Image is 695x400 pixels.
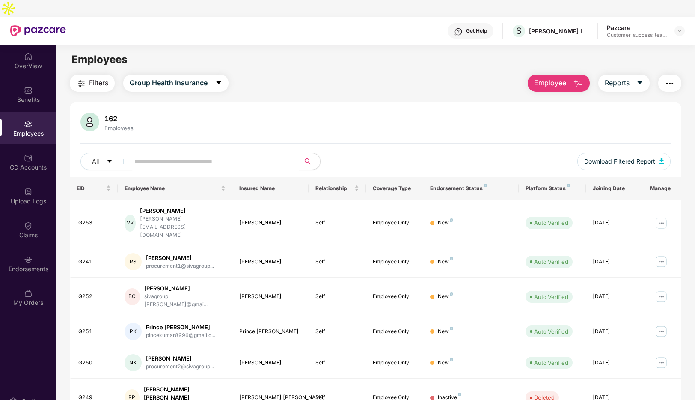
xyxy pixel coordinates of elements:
[78,359,111,367] div: G250
[593,219,636,227] div: [DATE]
[92,157,99,166] span: All
[534,78,566,88] span: Employee
[146,331,215,340] div: pincekumar8996@gmail.c...
[430,185,512,192] div: Endorsement Status
[373,258,416,266] div: Employee Only
[534,218,568,227] div: Auto Verified
[593,359,636,367] div: [DATE]
[299,153,321,170] button: search
[103,114,135,123] div: 162
[438,359,453,367] div: New
[438,293,453,301] div: New
[450,257,453,260] img: svg+xml;base64,PHN2ZyB4bWxucz0iaHR0cDovL3d3dy53My5vcmcvMjAwMC9zdmciIHdpZHRoPSI4IiBoZWlnaHQ9IjgiIH...
[526,185,579,192] div: Platform Status
[123,75,229,92] button: Group Health Insurancecaret-down
[315,328,359,336] div: Self
[454,27,463,36] img: svg+xml;base64,PHN2ZyBpZD0iSGVscC0zMngzMiIgeG1sbnM9Imh0dHA6Ly93d3cudzMub3JnLzIwMDAvc3ZnIiB3aWR0aD...
[78,258,111,266] div: G241
[315,359,359,367] div: Self
[24,120,33,128] img: svg+xml;base64,PHN2ZyBpZD0iRW1wbG95ZWVzIiB4bWxucz0iaHR0cDovL3d3dy53My5vcmcvMjAwMC9zdmciIHdpZHRoPS...
[24,52,33,61] img: svg+xml;base64,PHN2ZyBpZD0iSG9tZSIgeG1sbnM9Imh0dHA6Ly93d3cudzMub3JnLzIwMDAvc3ZnIiB3aWR0aD0iMjAiIG...
[607,24,667,32] div: Pazcare
[315,185,353,192] span: Relationship
[373,219,416,227] div: Employee Only
[529,27,589,35] div: [PERSON_NAME] INOTEC LIMITED
[567,184,570,187] img: svg+xml;base64,PHN2ZyB4bWxucz0iaHR0cDovL3d3dy53My5vcmcvMjAwMC9zdmciIHdpZHRoPSI4IiBoZWlnaHQ9IjgiIH...
[584,157,655,166] span: Download Filtered Report
[534,358,568,367] div: Auto Verified
[78,219,111,227] div: G253
[125,253,142,270] div: RS
[450,327,453,330] img: svg+xml;base64,PHN2ZyB4bWxucz0iaHR0cDovL3d3dy53My5vcmcvMjAwMC9zdmciIHdpZHRoPSI4IiBoZWlnaHQ9IjgiIH...
[516,26,522,36] span: S
[140,207,226,215] div: [PERSON_NAME]
[24,86,33,95] img: svg+xml;base64,PHN2ZyBpZD0iQmVuZWZpdHMiIHhtbG5zPSJodHRwOi8vd3d3LnczLm9yZy8yMDAwL3N2ZyIgd2lkdGg9Ij...
[125,354,142,371] div: NK
[80,113,99,131] img: svg+xml;base64,PHN2ZyB4bWxucz0iaHR0cDovL3d3dy53My5vcmcvMjAwMC9zdmciIHhtbG5zOnhsaW5rPSJodHRwOi8vd3...
[676,27,683,34] img: svg+xml;base64,PHN2ZyBpZD0iRHJvcGRvd24tMzJ4MzIiIHhtbG5zPSJodHRwOi8vd3d3LnczLm9yZy8yMDAwL3N2ZyIgd2...
[24,188,33,196] img: svg+xml;base64,PHN2ZyBpZD0iVXBsb2FkX0xvZ3MiIGRhdGEtbmFtZT0iVXBsb2FkIExvZ3MiIHhtbG5zPSJodHRwOi8vd3...
[654,216,668,230] img: manageButton
[239,293,302,301] div: [PERSON_NAME]
[146,323,215,331] div: Prince [PERSON_NAME]
[315,219,359,227] div: Self
[366,177,423,200] th: Coverage Type
[534,293,568,301] div: Auto Verified
[146,363,214,371] div: procurement2@sivagroup...
[239,258,302,266] div: [PERSON_NAME]
[458,393,461,396] img: svg+xml;base64,PHN2ZyB4bWxucz0iaHR0cDovL3d3dy53My5vcmcvMjAwMC9zdmciIHdpZHRoPSI4IiBoZWlnaHQ9IjgiIH...
[593,328,636,336] div: [DATE]
[593,293,636,301] div: [DATE]
[586,177,643,200] th: Joining Date
[654,255,668,269] img: manageButton
[89,78,108,88] span: Filters
[438,219,453,227] div: New
[76,78,86,89] img: svg+xml;base64,PHN2ZyB4bWxucz0iaHR0cDovL3d3dy53My5vcmcvMjAwMC9zdmciIHdpZHRoPSIyNCIgaGVpZ2h0PSIyNC...
[146,355,214,363] div: [PERSON_NAME]
[450,218,453,222] img: svg+xml;base64,PHN2ZyB4bWxucz0iaHR0cDovL3d3dy53My5vcmcvMjAwMC9zdmciIHdpZHRoPSI4IiBoZWlnaHQ9IjgiIH...
[577,153,671,170] button: Download Filtered Report
[10,25,66,36] img: New Pazcare Logo
[215,79,222,87] span: caret-down
[24,289,33,298] img: svg+xml;base64,PHN2ZyBpZD0iTXlfT3JkZXJzIiBkYXRhLW5hbWU9Ik15IE9yZGVycyIgeG1sbnM9Imh0dHA6Ly93d3cudz...
[450,292,453,296] img: svg+xml;base64,PHN2ZyB4bWxucz0iaHR0cDovL3d3dy53My5vcmcvMjAwMC9zdmciIHdpZHRoPSI4IiBoZWlnaHQ9IjgiIH...
[659,158,664,164] img: svg+xml;base64,PHN2ZyB4bWxucz0iaHR0cDovL3d3dy53My5vcmcvMjAwMC9zdmciIHhtbG5zOnhsaW5rPSJodHRwOi8vd3...
[607,32,667,39] div: Customer_success_team_lead
[605,78,630,88] span: Reports
[125,288,140,305] div: BC
[593,258,636,266] div: [DATE]
[373,328,416,336] div: Employee Only
[534,327,568,336] div: Auto Verified
[534,257,568,266] div: Auto Verified
[654,325,668,338] img: manageButton
[484,184,487,187] img: svg+xml;base64,PHN2ZyB4bWxucz0iaHR0cDovL3d3dy53My5vcmcvMjAwMC9zdmciIHdpZHRoPSI4IiBoZWlnaHQ9IjgiIH...
[373,293,416,301] div: Employee Only
[144,293,225,309] div: sivagroup.[PERSON_NAME]@gmai...
[24,221,33,230] img: svg+xml;base64,PHN2ZyBpZD0iQ2xhaW0iIHhtbG5zPSJodHRwOi8vd3d3LnczLm9yZy8yMDAwL3N2ZyIgd2lkdGg9IjIwIi...
[528,75,590,92] button: Employee
[643,177,681,200] th: Manage
[438,328,453,336] div: New
[107,158,113,165] span: caret-down
[466,27,487,34] div: Get Help
[239,219,302,227] div: [PERSON_NAME]
[103,125,135,131] div: Employees
[130,78,208,88] span: Group Health Insurance
[125,215,136,232] div: VV
[78,293,111,301] div: G252
[118,177,232,200] th: Employee Name
[77,185,104,192] span: EID
[140,215,226,239] div: [PERSON_NAME][EMAIL_ADDRESS][DOMAIN_NAME]
[71,53,128,66] span: Employees
[438,258,453,266] div: New
[299,158,316,165] span: search
[24,154,33,162] img: svg+xml;base64,PHN2ZyBpZD0iQ0RfQWNjb3VudHMiIGRhdGEtbmFtZT0iQ0QgQWNjb3VudHMiIHhtbG5zPSJodHRwOi8vd3...
[315,293,359,301] div: Self
[373,359,416,367] div: Employee Only
[450,358,453,361] img: svg+xml;base64,PHN2ZyB4bWxucz0iaHR0cDovL3d3dy53My5vcmcvMjAwMC9zdmciIHdpZHRoPSI4IiBoZWlnaHQ9IjgiIH...
[654,356,668,370] img: manageButton
[146,254,214,262] div: [PERSON_NAME]
[239,328,302,336] div: Prince [PERSON_NAME]
[144,284,225,293] div: [PERSON_NAME]
[636,79,643,87] span: caret-down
